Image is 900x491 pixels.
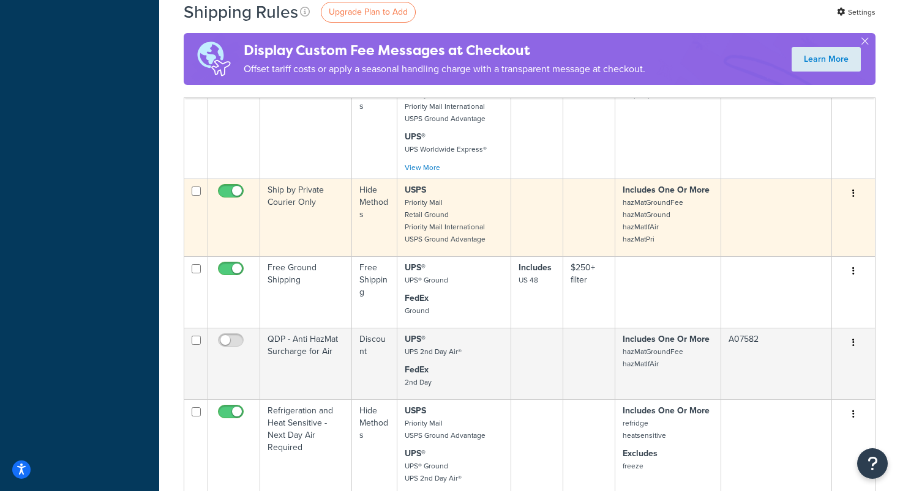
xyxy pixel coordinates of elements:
[405,162,440,173] a: View More
[352,256,397,328] td: Free Shipping
[405,460,462,484] small: UPS® Ground UPS 2nd Day Air®
[405,144,487,155] small: UPS Worldwide Express®
[405,404,426,417] strong: USPS
[405,377,432,388] small: 2nd Day
[623,418,666,441] small: refridge heatsensitive
[405,130,426,143] strong: UPS®
[405,363,429,376] strong: FedEx
[184,33,244,85] img: duties-banner-06bc72dcb5fe05cb3f9472aba00be2ae8eb53ab6f0d8bb03d382ba314ac3c341.png
[405,261,426,274] strong: UPS®
[260,328,352,399] td: QDP - Anti HazMat Surcharge for Air
[792,47,861,72] a: Learn More
[623,447,658,460] strong: Excludes
[721,328,832,399] td: A07582
[623,346,683,369] small: hazMatGroundFee hazMatIfAir
[405,418,486,441] small: Priority Mail USPS Ground Advantage
[405,275,448,286] small: UPS® Ground
[623,183,710,196] strong: Includes One Or More
[405,89,486,124] small: Priority Mail Priority Mail International USPS Ground Advantage
[857,448,888,479] button: Open Resource Center
[405,305,429,316] small: Ground
[260,256,352,328] td: Free Ground Shipping
[244,61,645,78] p: Offset tariff costs or apply a seasonal handling charge with a transparent message at checkout.
[329,6,408,18] span: Upgrade Plan to Add
[244,40,645,61] h4: Display Custom Fee Messages at Checkout
[405,183,426,196] strong: USPS
[352,70,397,179] td: Hide Methods
[405,292,429,305] strong: FedEx
[623,404,710,417] strong: Includes One Or More
[519,275,538,286] small: US 48
[563,256,615,328] td: $250+ filter
[405,197,486,245] small: Priority Mail Retail Ground Priority Mail International USPS Ground Advantage
[352,179,397,256] td: Hide Methods
[352,328,397,399] td: Discount
[623,333,710,345] strong: Includes One Or More
[405,333,426,345] strong: UPS®
[623,460,643,471] small: freeze
[405,447,426,460] strong: UPS®
[321,2,416,23] a: Upgrade Plan to Add
[519,261,552,274] strong: Includes
[260,179,352,256] td: Ship by Private Courier Only
[623,197,683,245] small: hazMatGroundFee hazMatGround hazMatIfAir hazMatPri
[405,346,462,357] small: UPS 2nd Day Air®
[837,4,876,21] a: Settings
[260,70,352,179] td: DOM Methods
